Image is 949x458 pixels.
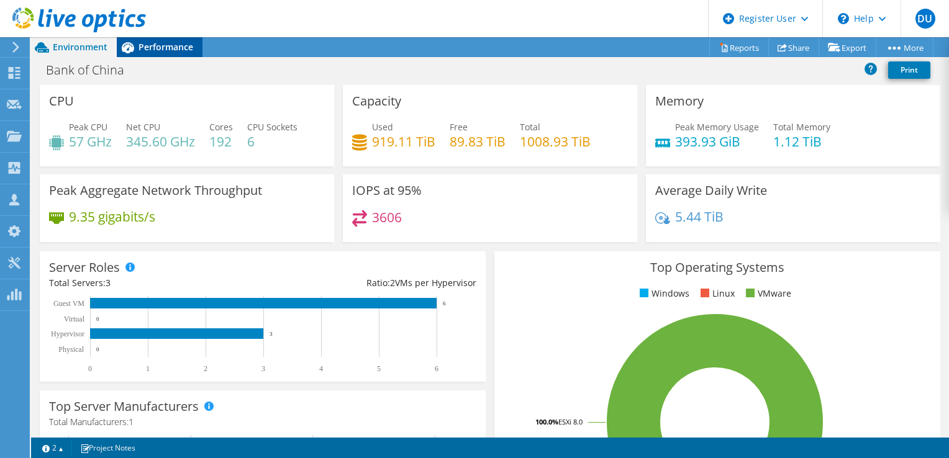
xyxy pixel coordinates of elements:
[49,400,199,413] h3: Top Server Manufacturers
[58,345,84,354] text: Physical
[655,184,767,197] h3: Average Daily Write
[675,210,724,223] h4: 5.44 TiB
[558,417,583,426] tspan: ESXi 8.0
[49,94,74,108] h3: CPU
[126,135,195,148] h4: 345.60 GHz
[768,38,819,57] a: Share
[390,277,395,289] span: 2
[88,364,92,373] text: 0
[53,41,107,53] span: Environment
[319,364,323,373] text: 4
[773,121,830,133] span: Total Memory
[49,415,476,429] h4: Total Manufacturers:
[64,315,85,323] text: Virtual
[352,94,401,108] h3: Capacity
[520,135,591,148] h4: 1008.93 TiB
[209,135,233,148] h4: 192
[71,440,144,456] a: Project Notes
[204,364,207,373] text: 2
[69,121,107,133] span: Peak CPU
[126,121,160,133] span: Net CPU
[372,121,393,133] span: Used
[96,346,99,352] text: 0
[49,261,120,274] h3: Server Roles
[129,416,134,428] span: 1
[372,135,435,148] h4: 919.11 TiB
[51,330,84,338] text: Hypervisor
[504,261,931,274] h3: Top Operating Systems
[352,184,422,197] h3: IOPS at 95%
[96,316,99,322] text: 0
[106,277,111,289] span: 3
[876,38,933,57] a: More
[146,364,150,373] text: 1
[535,417,558,426] tspan: 100.0%
[138,41,193,53] span: Performance
[372,210,402,224] h4: 3606
[450,135,506,148] h4: 89.83 TiB
[53,299,84,308] text: Guest VM
[209,121,233,133] span: Cores
[263,276,476,290] div: Ratio: VMs per Hypervisor
[49,276,263,290] div: Total Servers:
[34,440,72,456] a: 2
[915,9,935,29] span: DU
[450,121,468,133] span: Free
[40,63,143,77] h1: Bank of China
[247,135,297,148] h4: 6
[443,300,446,307] text: 6
[675,121,759,133] span: Peak Memory Usage
[435,364,438,373] text: 6
[709,38,769,57] a: Reports
[888,61,930,79] a: Print
[69,135,112,148] h4: 57 GHz
[270,331,273,337] text: 3
[69,210,155,223] h4: 9.35 gigabits/s
[377,364,381,373] text: 5
[773,135,830,148] h4: 1.12 TiB
[743,287,791,300] li: VMware
[655,94,704,108] h3: Memory
[261,364,265,373] text: 3
[697,287,735,300] li: Linux
[247,121,297,133] span: CPU Sockets
[675,135,759,148] h4: 393.93 GiB
[49,184,262,197] h3: Peak Aggregate Network Throughput
[819,38,876,57] a: Export
[838,13,849,24] svg: \n
[520,121,540,133] span: Total
[637,287,689,300] li: Windows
